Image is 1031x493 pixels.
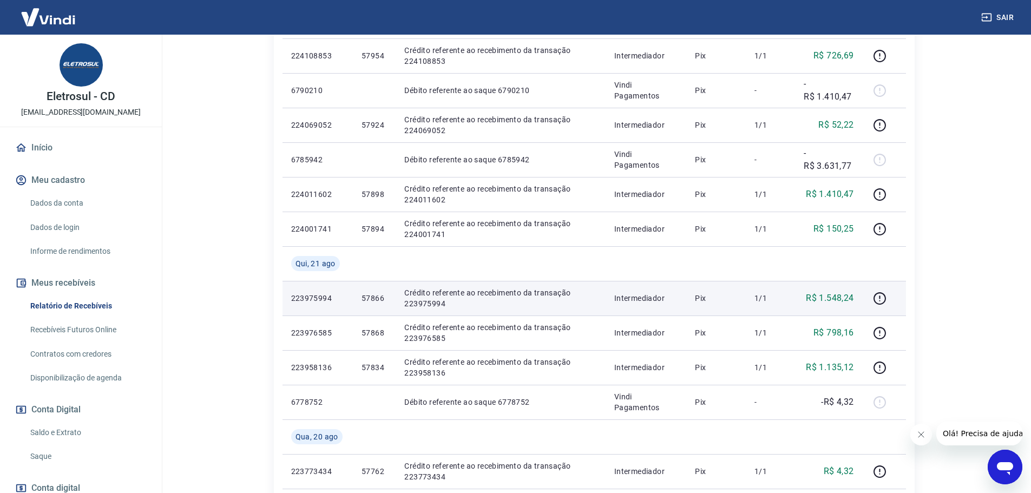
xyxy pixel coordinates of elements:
[754,189,786,200] p: 1/1
[695,224,737,234] p: Pix
[754,120,786,130] p: 1/1
[695,327,737,338] p: Pix
[614,327,678,338] p: Intermediador
[26,367,149,389] a: Disponibilização de agenda
[21,107,141,118] p: [EMAIL_ADDRESS][DOMAIN_NAME]
[813,326,854,339] p: R$ 798,16
[26,240,149,262] a: Informe de rendimentos
[362,466,387,477] p: 57762
[404,85,597,96] p: Débito referente ao saque 6790210
[614,224,678,234] p: Intermediador
[295,431,338,442] span: Qua, 20 ago
[60,43,103,87] img: bfaea956-2ddf-41fe-bf56-92e818b71c04.jpeg
[13,1,83,34] img: Vindi
[695,397,737,407] p: Pix
[754,293,786,304] p: 1/1
[614,149,678,170] p: Vindi Pagamentos
[26,216,149,239] a: Dados de login
[26,192,149,214] a: Dados da conta
[404,322,597,344] p: Crédito referente ao recebimento da transação 223976585
[291,120,344,130] p: 224069052
[824,465,854,478] p: R$ 4,32
[988,450,1022,484] iframe: Botão para abrir a janela de mensagens
[362,327,387,338] p: 57868
[404,154,597,165] p: Débito referente ao saque 6785942
[26,295,149,317] a: Relatório de Recebíveis
[695,120,737,130] p: Pix
[26,343,149,365] a: Contratos com credores
[291,466,344,477] p: 223773434
[291,85,344,96] p: 6790210
[695,362,737,373] p: Pix
[291,293,344,304] p: 223975994
[26,422,149,444] a: Saldo e Extrato
[754,224,786,234] p: 1/1
[362,224,387,234] p: 57894
[821,396,853,409] p: -R$ 4,32
[26,319,149,341] a: Recebíveis Futuros Online
[362,362,387,373] p: 57834
[291,362,344,373] p: 223958136
[754,154,786,165] p: -
[291,189,344,200] p: 224011602
[754,327,786,338] p: 1/1
[291,327,344,338] p: 223976585
[813,222,854,235] p: R$ 150,25
[362,293,387,304] p: 57866
[614,80,678,101] p: Vindi Pagamentos
[404,45,597,67] p: Crédito referente ao recebimento da transação 224108853
[291,224,344,234] p: 224001741
[754,362,786,373] p: 1/1
[614,120,678,130] p: Intermediador
[291,397,344,407] p: 6778752
[813,49,854,62] p: R$ 726,69
[754,466,786,477] p: 1/1
[804,147,853,173] p: -R$ 3.631,77
[404,218,597,240] p: Crédito referente ao recebimento da transação 224001741
[13,271,149,295] button: Meus recebíveis
[404,461,597,482] p: Crédito referente ao recebimento da transação 223773434
[47,91,115,102] p: Eletrosul - CD
[614,293,678,304] p: Intermediador
[806,292,853,305] p: R$ 1.548,24
[291,50,344,61] p: 224108853
[13,398,149,422] button: Conta Digital
[404,357,597,378] p: Crédito referente ao recebimento da transação 223958136
[614,362,678,373] p: Intermediador
[806,361,853,374] p: R$ 1.135,12
[754,397,786,407] p: -
[910,424,932,445] iframe: Fechar mensagem
[695,189,737,200] p: Pix
[362,50,387,61] p: 57954
[404,397,597,407] p: Débito referente ao saque 6778752
[818,119,853,132] p: R$ 52,22
[695,85,737,96] p: Pix
[806,188,853,201] p: R$ 1.410,47
[614,466,678,477] p: Intermediador
[979,8,1018,28] button: Sair
[804,77,853,103] p: -R$ 1.410,47
[754,50,786,61] p: 1/1
[295,258,336,269] span: Qui, 21 ago
[362,120,387,130] p: 57924
[936,422,1022,445] iframe: Mensagem da empresa
[614,189,678,200] p: Intermediador
[13,168,149,192] button: Meu cadastro
[614,50,678,61] p: Intermediador
[291,154,344,165] p: 6785942
[404,183,597,205] p: Crédito referente ao recebimento da transação 224011602
[695,154,737,165] p: Pix
[695,293,737,304] p: Pix
[6,8,91,16] span: Olá! Precisa de ajuda?
[695,50,737,61] p: Pix
[404,287,597,309] p: Crédito referente ao recebimento da transação 223975994
[13,136,149,160] a: Início
[362,189,387,200] p: 57898
[754,85,786,96] p: -
[404,114,597,136] p: Crédito referente ao recebimento da transação 224069052
[26,445,149,468] a: Saque
[695,466,737,477] p: Pix
[614,391,678,413] p: Vindi Pagamentos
